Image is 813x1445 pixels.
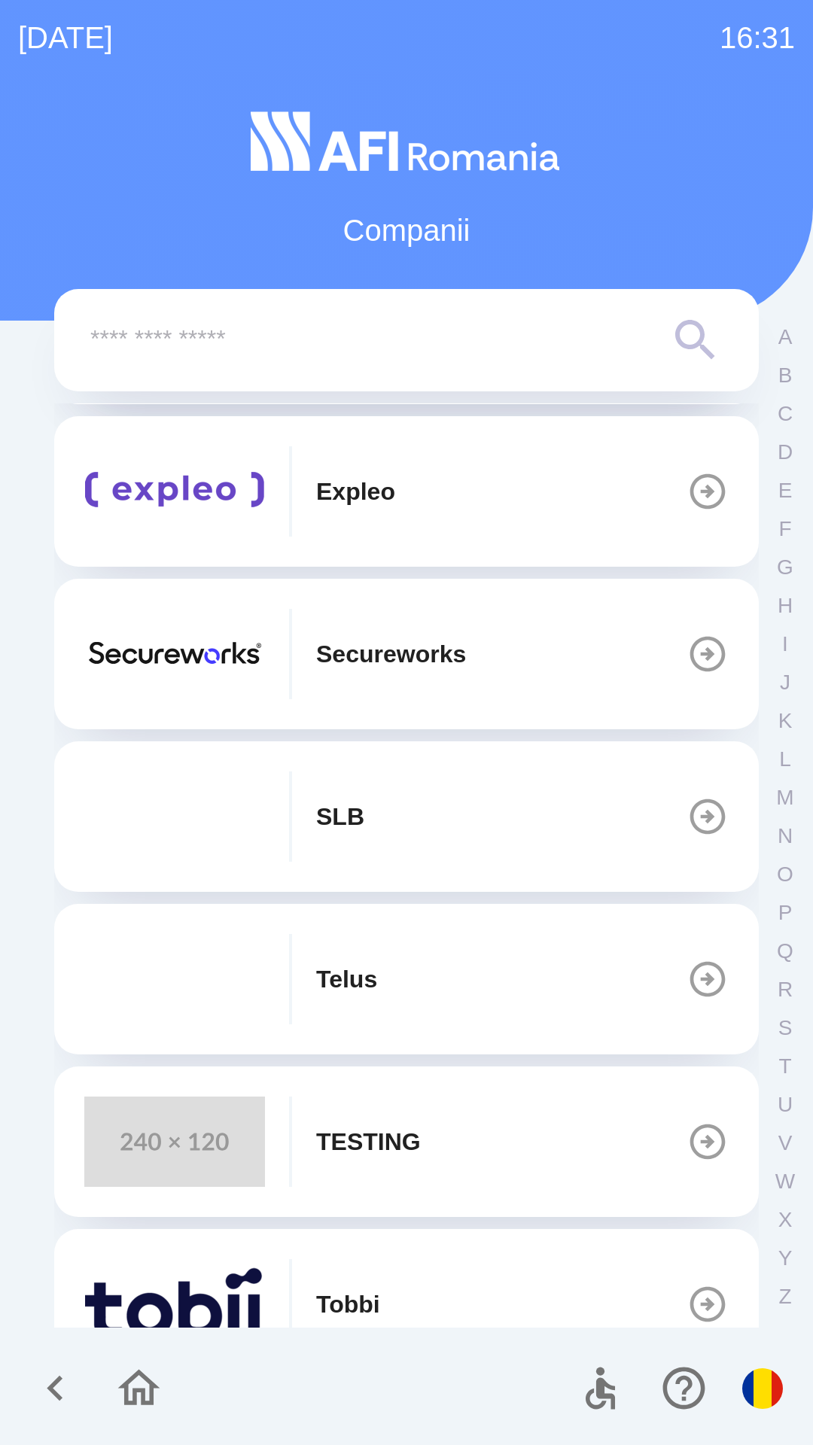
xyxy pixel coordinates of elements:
[766,1047,804,1085] button: T
[316,1124,421,1160] p: TESTING
[766,625,804,663] button: I
[766,932,804,970] button: Q
[343,208,470,253] p: Companii
[766,471,804,510] button: E
[742,1368,783,1409] img: ro flag
[316,961,377,997] p: Telus
[766,817,804,855] button: N
[766,318,804,356] button: A
[766,1162,804,1200] button: W
[84,934,265,1024] img: 82bcf90f-76b5-4898-8699-c9a77ab99bdf.png
[54,579,759,729] button: Secureworks
[778,439,793,465] p: D
[54,1229,759,1380] button: Tobbi
[766,1200,804,1239] button: X
[766,1085,804,1124] button: U
[54,741,759,892] button: SLB
[775,1168,795,1194] p: W
[766,778,804,817] button: M
[778,1130,793,1156] p: V
[776,784,793,811] p: M
[766,970,804,1008] button: R
[84,1259,265,1349] img: 74efbc99-2d2b-4711-b107-8914b78b11db.png
[778,362,793,388] p: B
[778,1206,793,1233] p: X
[766,1239,804,1277] button: Y
[84,1097,265,1187] img: 240x120
[766,356,804,394] button: B
[54,904,759,1054] button: Telus
[778,477,793,503] p: E
[766,1277,804,1316] button: Z
[316,636,466,672] p: Secureworks
[778,1053,791,1079] p: T
[766,701,804,740] button: K
[778,324,793,350] p: A
[766,663,804,701] button: J
[766,586,804,625] button: H
[777,554,793,580] p: G
[778,400,793,427] p: C
[54,1066,759,1217] button: TESTING
[778,1091,793,1118] p: U
[84,771,265,862] img: 03755b6d-6944-4efa-bf23-0453712930be.png
[18,15,113,60] p: [DATE]
[766,548,804,586] button: G
[778,823,793,849] p: N
[777,938,793,964] p: Q
[782,631,788,657] p: I
[720,15,795,60] p: 16:31
[766,893,804,932] button: P
[316,473,395,510] p: Expleo
[316,799,364,835] p: SLB
[766,433,804,471] button: D
[766,1008,804,1047] button: S
[766,510,804,548] button: F
[780,669,790,695] p: J
[778,976,793,1002] p: R
[84,609,265,699] img: 20972833-2f7f-4d36-99fe-9acaa80a170c.png
[778,516,791,542] p: F
[766,740,804,778] button: L
[777,861,793,887] p: O
[316,1286,380,1322] p: Tobbi
[84,446,265,537] img: 10e83967-b993-470b-b22e-7c33373d2a4b.png
[766,855,804,893] button: O
[778,592,793,619] p: H
[54,105,759,178] img: Logo
[778,707,793,734] p: K
[779,746,791,772] p: L
[54,416,759,567] button: Expleo
[778,1283,791,1310] p: Z
[778,899,793,926] p: P
[766,1124,804,1162] button: V
[778,1015,793,1041] p: S
[766,394,804,433] button: C
[778,1245,793,1271] p: Y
